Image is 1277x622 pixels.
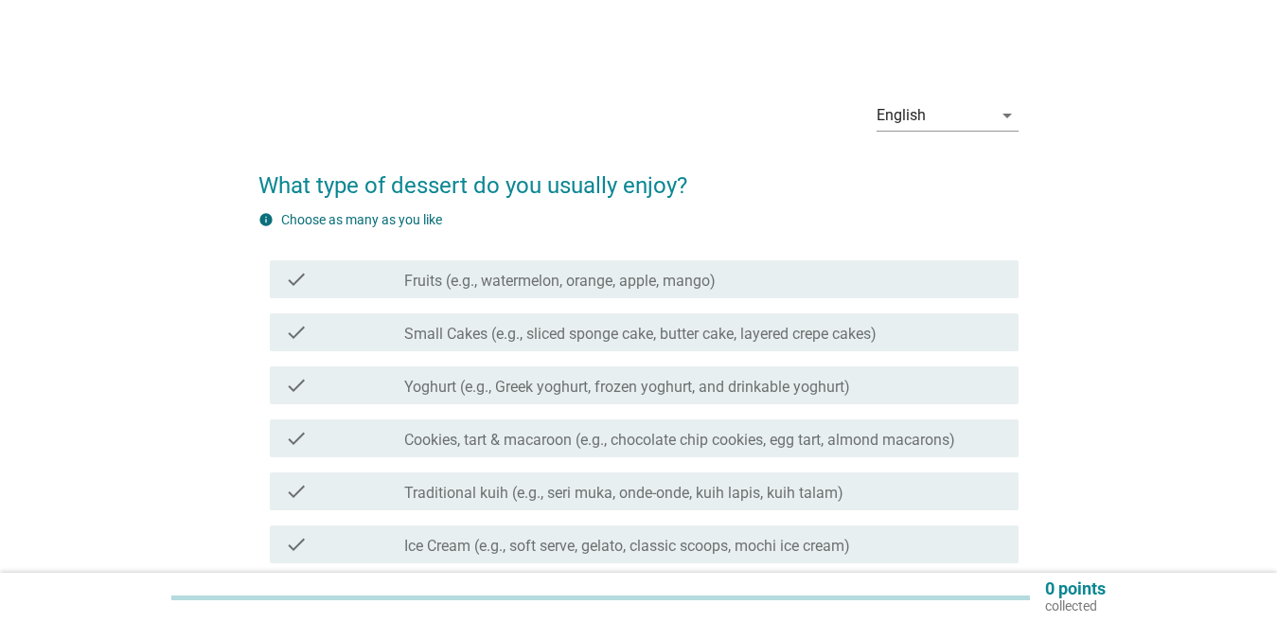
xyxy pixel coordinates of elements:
i: check [285,480,308,503]
label: Choose as many as you like [281,212,442,227]
label: Cookies, tart & macaroon (e.g., chocolate chip cookies, egg tart, almond macarons) [404,431,955,450]
label: Traditional kuih (e.g., seri muka, onde-onde, kuih lapis, kuih talam) [404,484,843,503]
i: info [258,212,274,227]
label: Yoghurt (e.g., Greek yoghurt, frozen yoghurt, and drinkable yoghurt) [404,378,850,397]
p: 0 points [1045,580,1106,597]
div: English [877,107,926,124]
i: check [285,321,308,344]
i: arrow_drop_down [996,104,1019,127]
label: Small Cakes (e.g., sliced sponge cake, butter cake, layered crepe cakes) [404,325,877,344]
p: collected [1045,597,1106,614]
label: Fruits (e.g., watermelon, orange, apple, mango) [404,272,716,291]
i: check [285,427,308,450]
i: check [285,268,308,291]
h2: What type of dessert do you usually enjoy? [258,150,1019,203]
i: check [285,374,308,397]
i: check [285,533,308,556]
label: Ice Cream (e.g., soft serve, gelato, classic scoops, mochi ice cream) [404,537,850,556]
